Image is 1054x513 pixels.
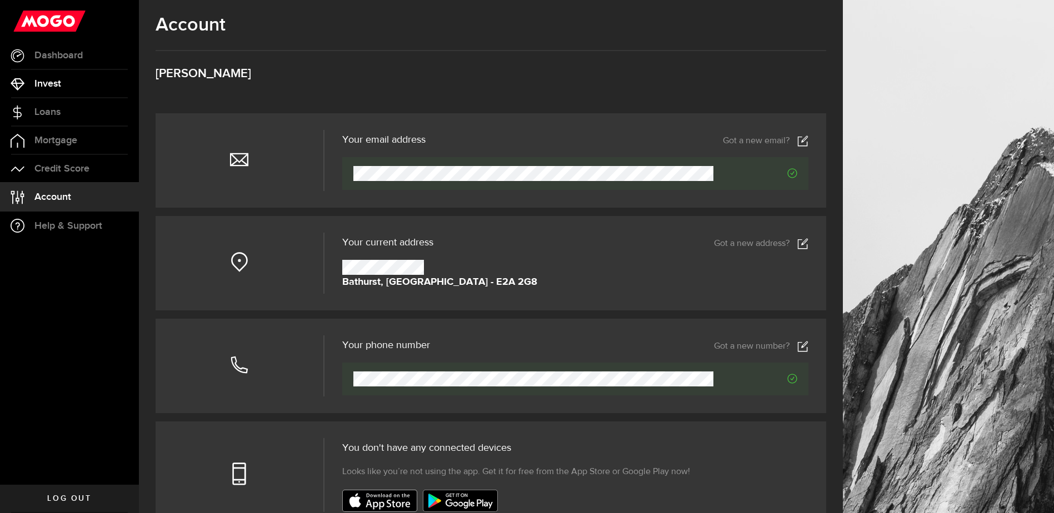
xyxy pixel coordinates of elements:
a: Got a new email? [723,135,808,147]
img: badge-google-play.svg [423,490,498,512]
span: You don't have any connected devices [342,443,511,453]
span: Your current address [342,238,433,248]
h3: Your email address [342,135,426,145]
span: Dashboard [34,51,83,61]
span: Help & Support [34,221,102,231]
span: Mortgage [34,135,77,145]
a: Got a new address? [714,238,808,249]
span: Looks like you’re not using the app. Get it for free from the App Store or Google Play now! [342,465,690,479]
span: Account [34,192,71,202]
button: Open LiveChat chat widget [9,4,42,38]
strong: Bathurst, [GEOGRAPHIC_DATA] - E2A 2G8 [342,275,537,290]
img: badge-app-store.svg [342,490,417,512]
span: Credit Score [34,164,89,174]
h3: [PERSON_NAME] [156,68,826,80]
span: Verified [713,374,797,384]
span: Verified [713,168,797,178]
h3: Your phone number [342,340,430,350]
span: Log out [47,495,91,502]
span: Loans [34,107,61,117]
a: Got a new number? [714,341,808,352]
span: Invest [34,79,61,89]
h1: Account [156,14,826,36]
